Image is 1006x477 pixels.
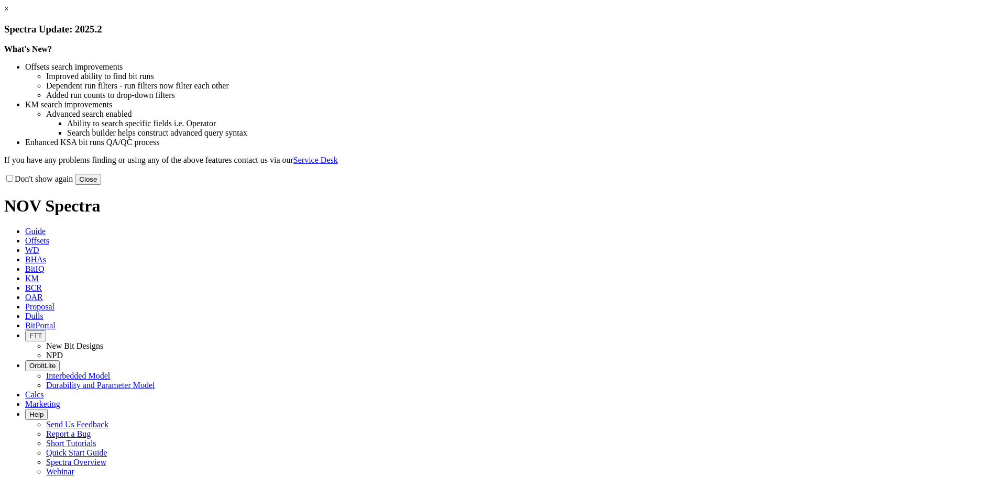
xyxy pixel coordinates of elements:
[25,227,46,236] span: Guide
[46,448,107,457] a: Quick Start Guide
[25,255,46,264] span: BHAs
[46,467,74,476] a: Webinar
[29,411,43,418] span: Help
[25,246,39,254] span: WD
[46,371,110,380] a: Interbedded Model
[46,420,108,429] a: Send Us Feedback
[29,362,56,370] span: OrbitLite
[25,321,56,330] span: BitPortal
[75,174,101,185] button: Close
[25,302,54,311] span: Proposal
[46,351,63,360] a: NPD
[46,91,1002,100] li: Added run counts to drop-down filters
[4,196,1002,216] h1: NOV Spectra
[4,45,52,53] strong: What's New?
[25,283,42,292] span: BCR
[25,138,1002,147] li: Enhanced KSA bit runs QA/QC process
[25,100,1002,109] li: KM search improvements
[4,156,1002,165] p: If you have any problems finding or using any of the above features contact us via our
[46,439,96,448] a: Short Tutorials
[46,381,155,390] a: Durability and Parameter Model
[4,24,1002,35] h3: Spectra Update: 2025.2
[29,332,42,340] span: FTT
[46,458,106,467] a: Spectra Overview
[6,175,13,182] input: Don't show again
[46,341,103,350] a: New Bit Designs
[4,174,73,183] label: Don't show again
[293,156,338,164] a: Service Desk
[25,312,43,320] span: Dulls
[25,62,1002,72] li: Offsets search improvements
[67,119,1002,128] li: Ability to search specific fields i.e. Operator
[25,293,43,302] span: OAR
[25,400,60,408] span: Marketing
[25,390,44,399] span: Calcs
[46,72,1002,81] li: Improved ability to find bit runs
[25,236,49,245] span: Offsets
[46,429,91,438] a: Report a Bug
[25,274,39,283] span: KM
[46,109,1002,119] li: Advanced search enabled
[4,4,9,13] a: ×
[46,81,1002,91] li: Dependent run filters - run filters now filter each other
[25,264,44,273] span: BitIQ
[67,128,1002,138] li: Search builder helps construct advanced query syntax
